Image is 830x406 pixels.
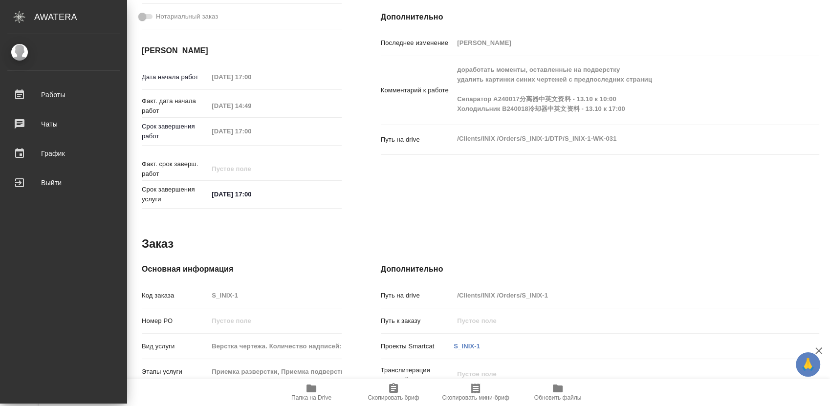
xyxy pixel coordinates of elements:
[454,130,783,147] textarea: /Clients/INIX /Orders/S_INIX-1/DTP/S_INIX-1-WK-031
[208,99,294,113] input: Пустое поле
[142,185,208,204] p: Срок завершения услуги
[270,379,352,406] button: Папка на Drive
[2,83,125,107] a: Работы
[208,288,341,302] input: Пустое поле
[208,314,341,328] input: Пустое поле
[381,85,454,95] p: Комментарий к работе
[142,159,208,179] p: Факт. срок заверш. работ
[454,36,783,50] input: Пустое поле
[7,175,120,190] div: Выйти
[142,72,208,82] p: Дата начала работ
[454,314,783,328] input: Пустое поле
[381,11,819,23] h4: Дополнительно
[381,263,819,275] h4: Дополнительно
[208,124,294,138] input: Пустое поле
[142,96,208,116] p: Факт. дата начала работ
[800,354,816,375] span: 🙏
[208,364,341,379] input: Пустое поле
[142,316,208,326] p: Номер РО
[435,379,517,406] button: Скопировать мини-бриф
[796,352,820,377] button: 🙏
[381,342,454,351] p: Проекты Smartcat
[2,171,125,195] a: Выйти
[7,87,120,102] div: Работы
[208,187,294,201] input: ✎ Введи что-нибудь
[142,236,174,252] h2: Заказ
[381,38,454,48] p: Последнее изменение
[142,122,208,141] p: Срок завершения работ
[368,394,419,401] span: Скопировать бриф
[291,394,331,401] span: Папка на Drive
[381,291,454,300] p: Путь на drive
[454,288,783,302] input: Пустое поле
[517,379,599,406] button: Обновить файлы
[7,146,120,161] div: График
[381,316,454,326] p: Путь к заказу
[454,62,783,117] textarea: доработать моменты, оставленные на подверстку удалить картинки синих чертежей с предпоследних стр...
[208,339,341,353] input: Пустое поле
[454,342,480,350] a: S_INIX-1
[352,379,435,406] button: Скопировать бриф
[534,394,582,401] span: Обновить файлы
[442,394,509,401] span: Скопировать мини-бриф
[142,291,208,300] p: Код заказа
[208,70,294,84] input: Пустое поле
[2,112,125,136] a: Чаты
[142,367,208,377] p: Этапы услуги
[208,162,294,176] input: Пустое поле
[156,12,218,21] span: Нотариальный заказ
[7,117,120,131] div: Чаты
[34,7,127,27] div: AWATERA
[142,342,208,351] p: Вид услуги
[381,365,454,385] p: Транслитерация названий
[142,45,342,57] h4: [PERSON_NAME]
[142,263,342,275] h4: Основная информация
[381,135,454,145] p: Путь на drive
[2,141,125,166] a: График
